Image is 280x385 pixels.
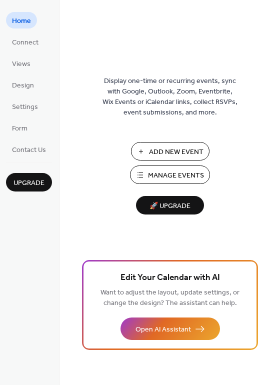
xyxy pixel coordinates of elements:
[136,196,204,214] button: 🚀 Upgrade
[12,102,38,112] span: Settings
[13,178,44,188] span: Upgrade
[6,33,44,50] a: Connect
[148,170,204,181] span: Manage Events
[6,55,36,71] a: Views
[149,147,203,157] span: Add New Event
[130,165,210,184] button: Manage Events
[12,59,30,69] span: Views
[6,76,40,93] a: Design
[6,119,33,136] a: Form
[6,98,44,114] a: Settings
[12,123,27,134] span: Form
[120,271,220,285] span: Edit Your Calendar with AI
[12,16,31,26] span: Home
[102,76,237,118] span: Display one-time or recurring events, sync with Google, Outlook, Zoom, Eventbrite, Wix Events or ...
[135,324,191,335] span: Open AI Assistant
[6,141,52,157] a: Contact Us
[131,142,209,160] button: Add New Event
[100,286,239,310] span: Want to adjust the layout, update settings, or change the design? The assistant can help.
[6,12,37,28] a: Home
[12,80,34,91] span: Design
[6,173,52,191] button: Upgrade
[120,317,220,340] button: Open AI Assistant
[12,37,38,48] span: Connect
[142,199,198,213] span: 🚀 Upgrade
[12,145,46,155] span: Contact Us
